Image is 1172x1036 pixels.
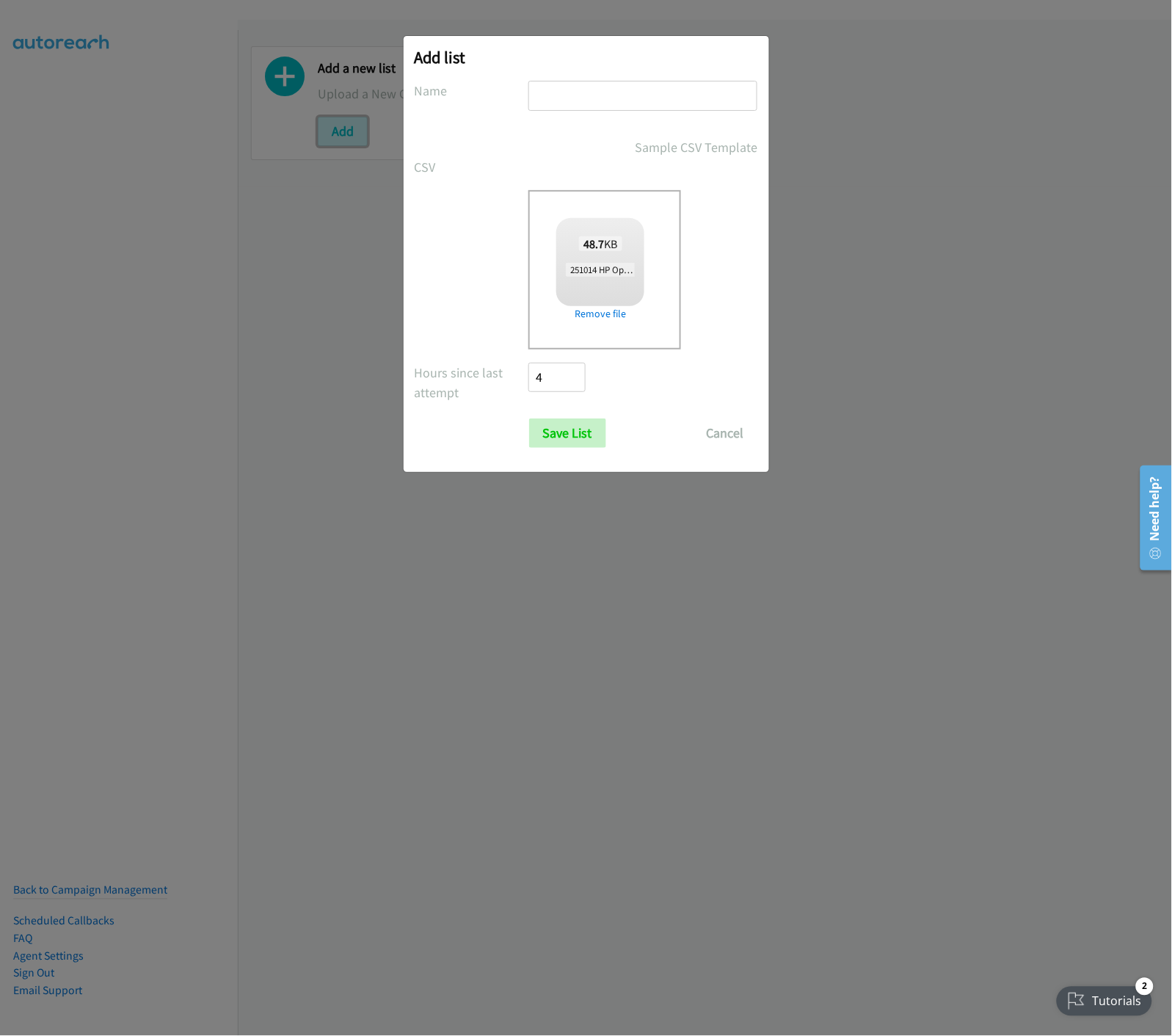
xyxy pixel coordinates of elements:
[529,419,606,448] input: Save List
[415,157,529,177] label: CSV
[1048,972,1161,1025] iframe: Checklist
[1130,460,1172,576] iframe: Resource Center
[693,419,758,448] button: Cancel
[556,306,644,322] a: Remove file
[415,47,758,68] h2: Add list
[415,363,529,402] label: Hours since last attempt
[636,137,758,157] a: Sample CSV Template
[415,81,529,101] label: Name
[566,263,666,277] span: 251014 HP Opex - A.xlsx
[583,236,604,251] strong: 48.7
[579,236,622,251] span: KB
